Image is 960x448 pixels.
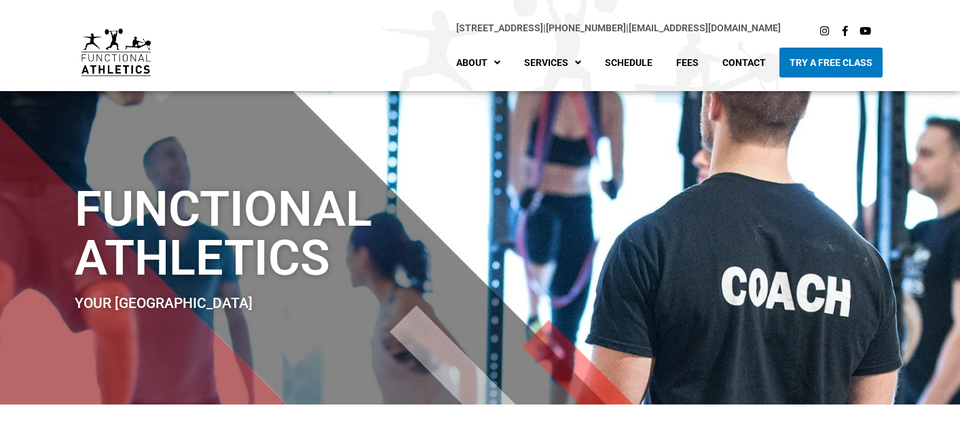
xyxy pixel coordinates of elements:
span: | [456,22,546,33]
a: Services [514,48,591,77]
a: About [446,48,511,77]
h1: Functional Athletics [75,185,555,283]
a: Try A Free Class [779,48,883,77]
p: | [178,20,781,36]
a: [EMAIL_ADDRESS][DOMAIN_NAME] [629,22,781,33]
a: Contact [712,48,776,77]
a: [PHONE_NUMBER] [546,22,626,33]
a: [STREET_ADDRESS] [456,22,543,33]
h2: Your [GEOGRAPHIC_DATA] [75,296,555,311]
img: default-logo [81,29,151,76]
a: Schedule [595,48,663,77]
a: Fees [666,48,709,77]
